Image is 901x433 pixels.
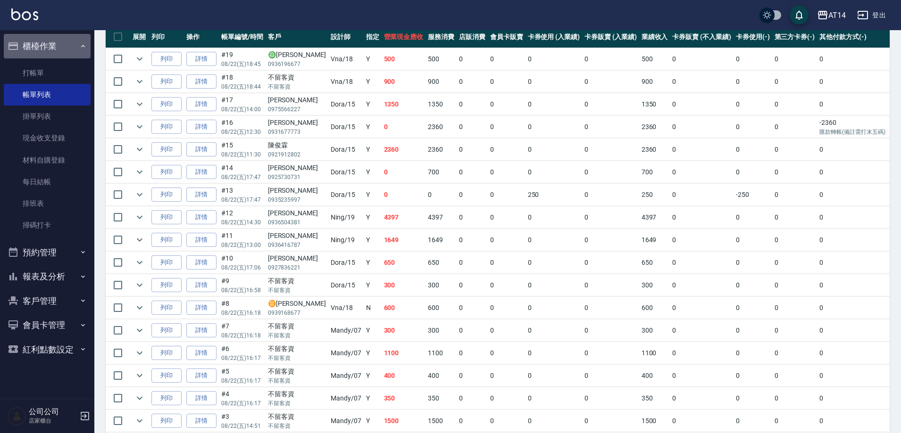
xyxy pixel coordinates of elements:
td: Dora /15 [328,93,364,115]
td: 1649 [382,229,426,251]
th: 指定 [364,26,382,48]
a: 詳情 [186,165,217,180]
button: 列印 [151,301,182,315]
button: 列印 [151,368,182,383]
p: 0935235997 [268,196,326,204]
button: AT14 [813,6,850,25]
td: #8 [219,297,266,319]
td: 0 [488,71,526,93]
td: #15 [219,139,266,161]
td: 0 [457,48,488,70]
td: 600 [425,297,457,319]
td: 0 [670,229,733,251]
td: 1350 [425,93,457,115]
th: 客戶 [266,26,328,48]
td: 0 [734,229,772,251]
td: Ning /19 [328,206,364,229]
td: 0 [526,71,583,93]
th: 店販消費 [457,26,488,48]
th: 會員卡販賣 [488,26,526,48]
button: 客戶管理 [4,289,91,313]
td: 0 [772,71,818,93]
td: 0 [526,229,583,251]
a: 詳情 [186,142,217,157]
p: 0921912802 [268,150,326,159]
td: 0 [488,48,526,70]
a: 排班表 [4,193,91,214]
td: 1649 [639,229,670,251]
td: 0 [670,93,733,115]
td: 0 [772,274,818,296]
td: Y [364,252,382,274]
h5: 公司公司 [29,407,77,417]
td: 500 [425,48,457,70]
td: 0 [457,139,488,161]
td: Mandy /07 [328,319,364,342]
td: 0 [488,93,526,115]
a: 詳情 [186,120,217,134]
td: 0 [582,71,639,93]
td: Ning /19 [328,229,364,251]
td: Y [364,161,382,183]
div: [PERSON_NAME] [268,231,326,241]
td: Vna /18 [328,297,364,319]
button: 列印 [151,323,182,338]
a: 詳情 [186,74,217,89]
th: 其他付款方式(-) [817,26,887,48]
button: 列印 [151,233,182,247]
td: 250 [526,184,583,206]
td: 1649 [425,229,457,251]
td: 0 [457,274,488,296]
td: 0 [488,229,526,251]
button: expand row [133,142,147,156]
td: 600 [639,297,670,319]
td: 0 [670,206,733,229]
td: 0 [734,297,772,319]
td: Y [364,71,382,93]
p: 0925730731 [268,173,326,181]
td: 0 [488,161,526,183]
th: 展開 [130,26,149,48]
td: 0 [488,206,526,229]
td: 900 [382,71,426,93]
td: 0 [582,206,639,229]
td: Y [364,139,382,161]
button: expand row [133,301,147,315]
button: 預約管理 [4,240,91,265]
a: 詳情 [186,188,217,202]
td: 0 [670,184,733,206]
td: #16 [219,116,266,138]
td: 300 [382,274,426,296]
button: 列印 [151,346,182,360]
td: 0 [457,206,488,229]
button: expand row [133,368,147,383]
td: 700 [425,161,457,183]
button: expand row [133,255,147,270]
td: Y [364,116,382,138]
td: 4397 [425,206,457,229]
p: 0927836221 [268,263,326,272]
td: 0 [582,93,639,115]
button: 列印 [151,142,182,157]
a: 詳情 [186,346,217,360]
button: expand row [133,233,147,247]
td: Dora /15 [328,139,364,161]
td: 0 [526,161,583,183]
td: 0 [772,229,818,251]
p: 0936416787 [268,241,326,249]
p: 不留客資 [268,82,326,91]
td: 0 [817,184,887,206]
a: 詳情 [186,414,217,428]
td: 0 [582,139,639,161]
div: [PERSON_NAME] [268,163,326,173]
td: #17 [219,93,266,115]
a: 掛單列表 [4,106,91,127]
td: 300 [639,274,670,296]
td: 4397 [639,206,670,229]
a: 詳情 [186,323,217,338]
p: 08/22 (五) 12:30 [221,128,263,136]
td: 0 [425,184,457,206]
p: 0936504381 [268,218,326,227]
div: 陳俊霖 [268,140,326,150]
td: N [364,297,382,319]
